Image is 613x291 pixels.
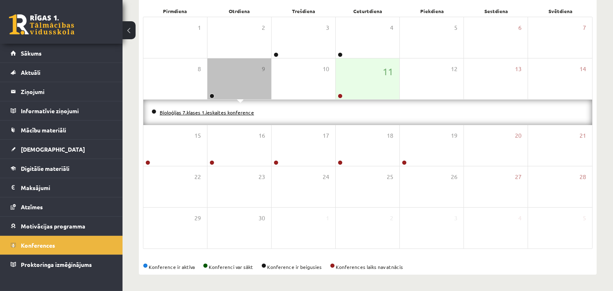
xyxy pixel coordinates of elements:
legend: Informatīvie ziņojumi [21,101,112,120]
a: Maksājumi [11,178,112,197]
span: 22 [194,172,201,181]
span: 11 [383,65,393,78]
a: Aktuāli [11,63,112,82]
span: 28 [580,172,586,181]
span: [DEMOGRAPHIC_DATA] [21,145,85,153]
span: 5 [454,23,457,32]
span: 29 [194,214,201,223]
a: Digitālie materiāli [11,159,112,178]
span: 14 [580,65,586,74]
div: Sestdiena [464,5,528,17]
span: Digitālie materiāli [21,165,69,172]
span: Proktoringa izmēģinājums [21,261,92,268]
span: 24 [323,172,329,181]
span: 8 [198,65,201,74]
a: Atzīmes [11,197,112,216]
span: 26 [451,172,457,181]
div: Piekdiena [400,5,464,17]
span: Aktuāli [21,69,40,76]
a: Proktoringa izmēģinājums [11,255,112,274]
a: Sākums [11,44,112,63]
span: 10 [323,65,329,74]
span: 16 [259,131,265,140]
a: Konferences [11,236,112,255]
div: Ceturtdiena [336,5,400,17]
span: Sākums [21,49,42,57]
span: 6 [518,23,522,32]
div: Trešdiena [272,5,336,17]
span: Atzīmes [21,203,43,210]
a: Motivācijas programma [11,217,112,235]
span: 3 [326,23,329,32]
span: 1 [326,214,329,223]
span: 2 [390,214,393,223]
span: 3 [454,214,457,223]
span: 4 [518,214,522,223]
span: 23 [259,172,265,181]
a: Informatīvie ziņojumi [11,101,112,120]
span: 19 [451,131,457,140]
a: Ziņojumi [11,82,112,101]
span: 17 [323,131,329,140]
div: Otrdiena [207,5,271,17]
legend: Maksājumi [21,178,112,197]
a: Bioloģijas 7.klases 1.ieskaites konference [160,109,254,116]
span: 15 [194,131,201,140]
span: 21 [580,131,586,140]
span: 4 [390,23,393,32]
span: 13 [515,65,522,74]
a: Rīgas 1. Tālmācības vidusskola [9,14,74,35]
span: 1 [198,23,201,32]
span: 2 [262,23,265,32]
a: [DEMOGRAPHIC_DATA] [11,140,112,159]
span: 27 [515,172,522,181]
span: 9 [262,65,265,74]
span: Konferences [21,242,55,249]
span: Motivācijas programma [21,222,85,230]
span: 20 [515,131,522,140]
div: Konference ir aktīva Konferenci var sākt Konference ir beigusies Konferences laiks nav atnācis [143,263,593,271]
div: Svētdiena [528,5,593,17]
div: Pirmdiena [143,5,207,17]
a: Mācību materiāli [11,121,112,139]
span: 5 [583,214,586,223]
span: 18 [387,131,393,140]
span: 25 [387,172,393,181]
span: Mācību materiāli [21,126,66,134]
span: 7 [583,23,586,32]
legend: Ziņojumi [21,82,112,101]
span: 30 [259,214,265,223]
span: 12 [451,65,457,74]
